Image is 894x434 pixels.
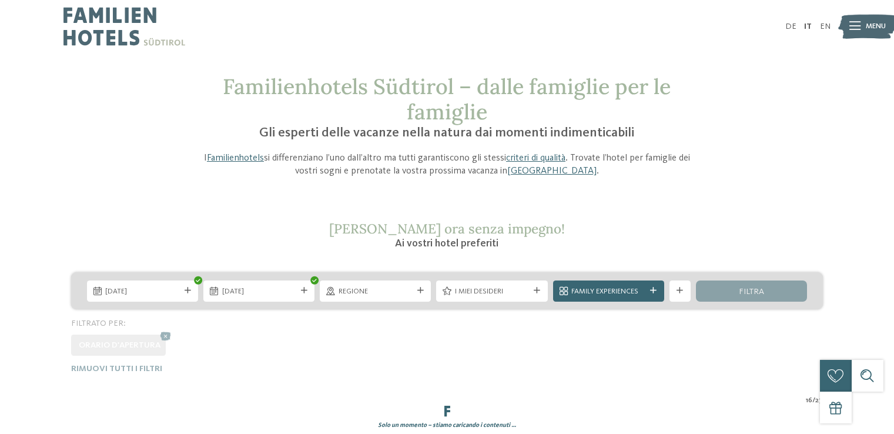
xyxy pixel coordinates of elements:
a: DE [785,22,796,31]
span: Regione [339,286,413,297]
div: Solo un momento – stiamo caricando i contenuti … [63,421,831,430]
span: [DATE] [105,286,179,297]
a: Familienhotels [207,153,264,163]
a: [GEOGRAPHIC_DATA] [507,166,597,176]
span: 16 [806,395,812,406]
a: IT [804,22,812,31]
span: [DATE] [222,286,296,297]
span: Ai vostri hotel preferiti [395,238,498,249]
span: 27 [815,395,823,406]
span: Familienhotels Südtirol – dalle famiglie per le famiglie [223,73,671,125]
p: I si differenziano l’uno dall’altro ma tutti garantiscono gli stessi . Trovate l’hotel per famigl... [196,152,699,178]
a: EN [820,22,831,31]
span: [PERSON_NAME] ora senza impegno! [329,220,565,237]
span: / [812,395,815,406]
span: Family Experiences [571,286,645,297]
span: Menu [866,21,886,32]
a: criteri di qualità [506,153,565,163]
span: I miei desideri [455,286,529,297]
span: Gli esperti delle vacanze nella natura dai momenti indimenticabili [259,126,634,139]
